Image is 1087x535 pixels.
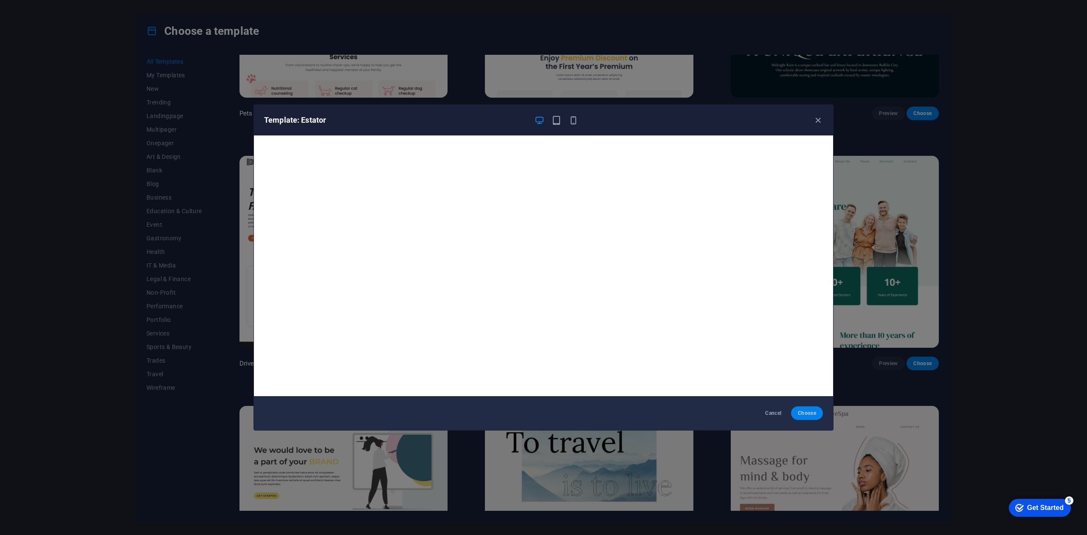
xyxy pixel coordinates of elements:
div: Get Started [25,9,62,17]
button: Choose [791,406,823,420]
button: Cancel [758,406,789,420]
h6: Template: Estator [264,115,527,125]
span: Choose [798,410,816,417]
div: Get Started 5 items remaining, 0% complete [7,4,69,22]
span: Cancel [764,410,783,417]
div: 5 [63,2,71,10]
